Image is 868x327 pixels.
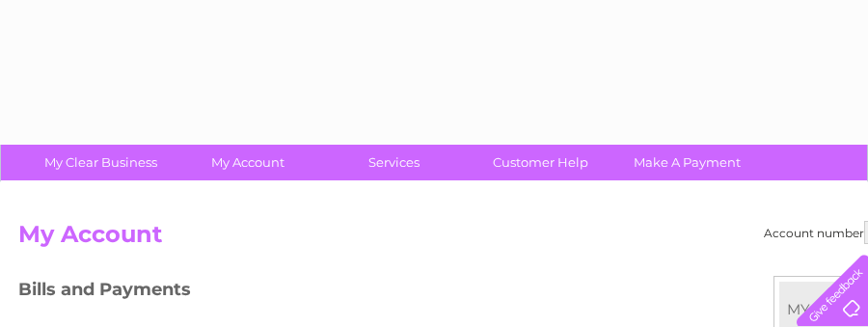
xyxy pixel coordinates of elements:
[608,145,767,180] a: Make A Payment
[21,145,180,180] a: My Clear Business
[168,145,327,180] a: My Account
[461,145,620,180] a: Customer Help
[314,145,474,180] a: Services
[18,276,719,310] h3: Bills and Payments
